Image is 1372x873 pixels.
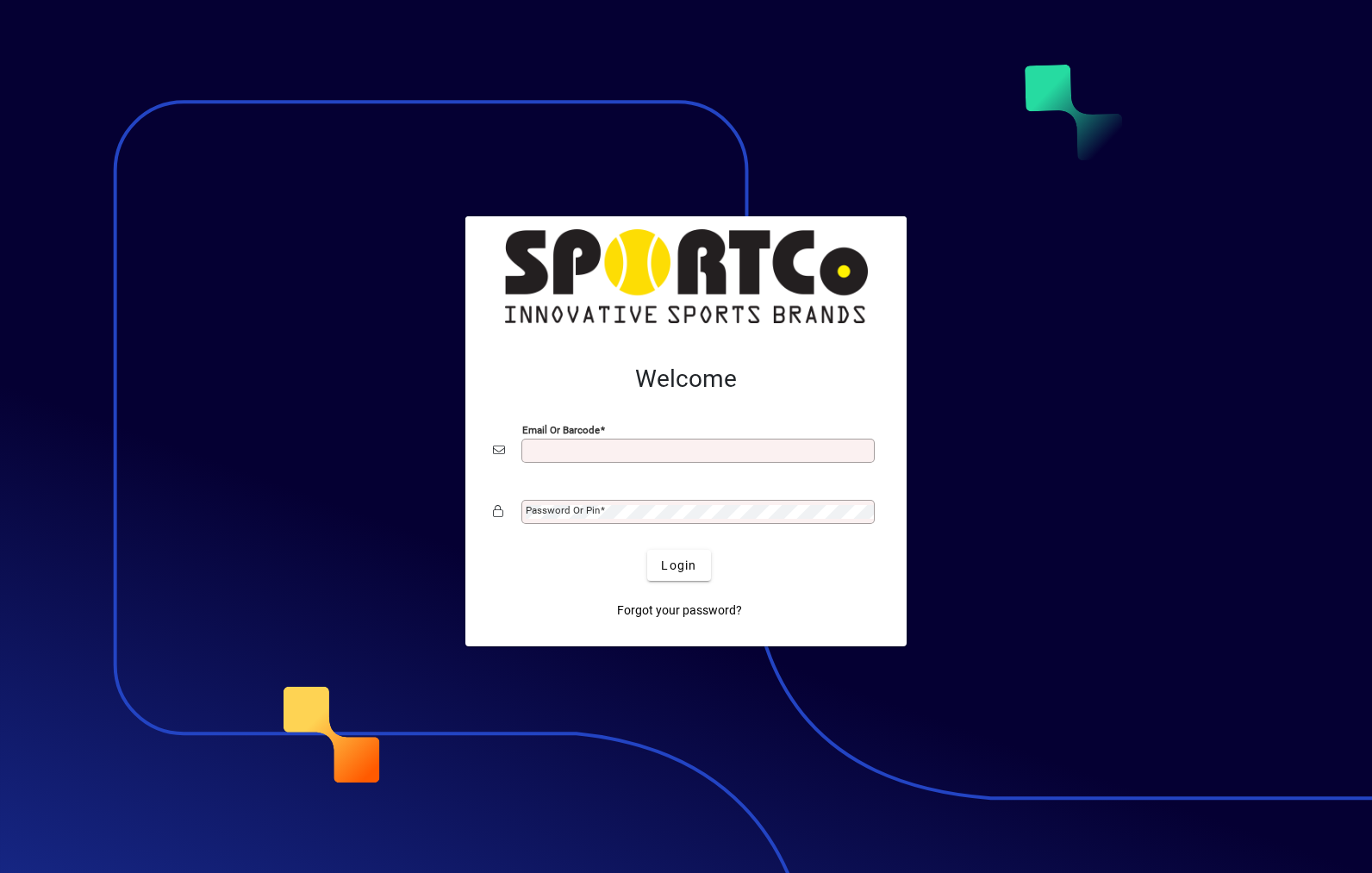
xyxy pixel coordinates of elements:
span: Forgot your password? [617,602,742,620]
a: Forgot your password? [610,595,749,626]
span: Login [661,557,696,575]
mat-label: Email or Barcode [522,424,600,436]
button: Login [647,550,710,581]
mat-label: Password or Pin [526,504,600,516]
h2: Welcome [493,365,879,394]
